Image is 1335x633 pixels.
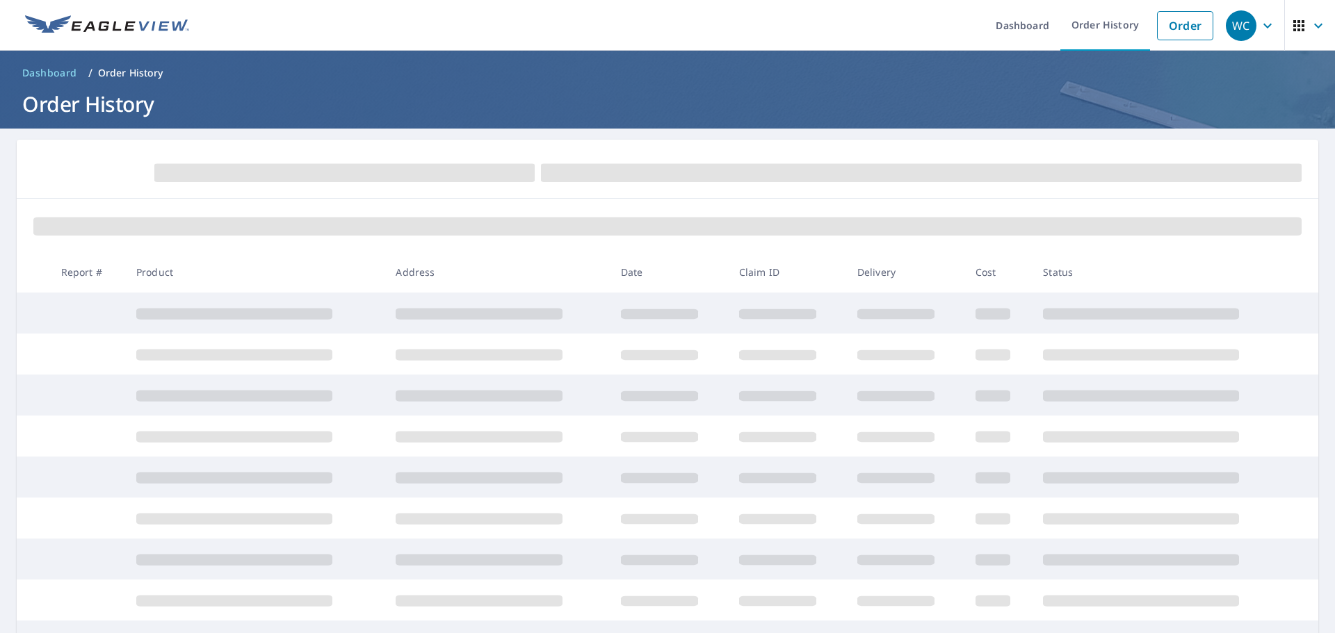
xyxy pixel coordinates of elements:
[728,252,846,293] th: Claim ID
[1157,11,1213,40] a: Order
[846,252,964,293] th: Delivery
[25,15,189,36] img: EV Logo
[17,62,1318,84] nav: breadcrumb
[17,90,1318,118] h1: Order History
[50,252,125,293] th: Report #
[22,66,77,80] span: Dashboard
[1032,252,1292,293] th: Status
[964,252,1033,293] th: Cost
[88,65,92,81] li: /
[1226,10,1256,41] div: WC
[610,252,728,293] th: Date
[385,252,609,293] th: Address
[17,62,83,84] a: Dashboard
[98,66,163,80] p: Order History
[125,252,385,293] th: Product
